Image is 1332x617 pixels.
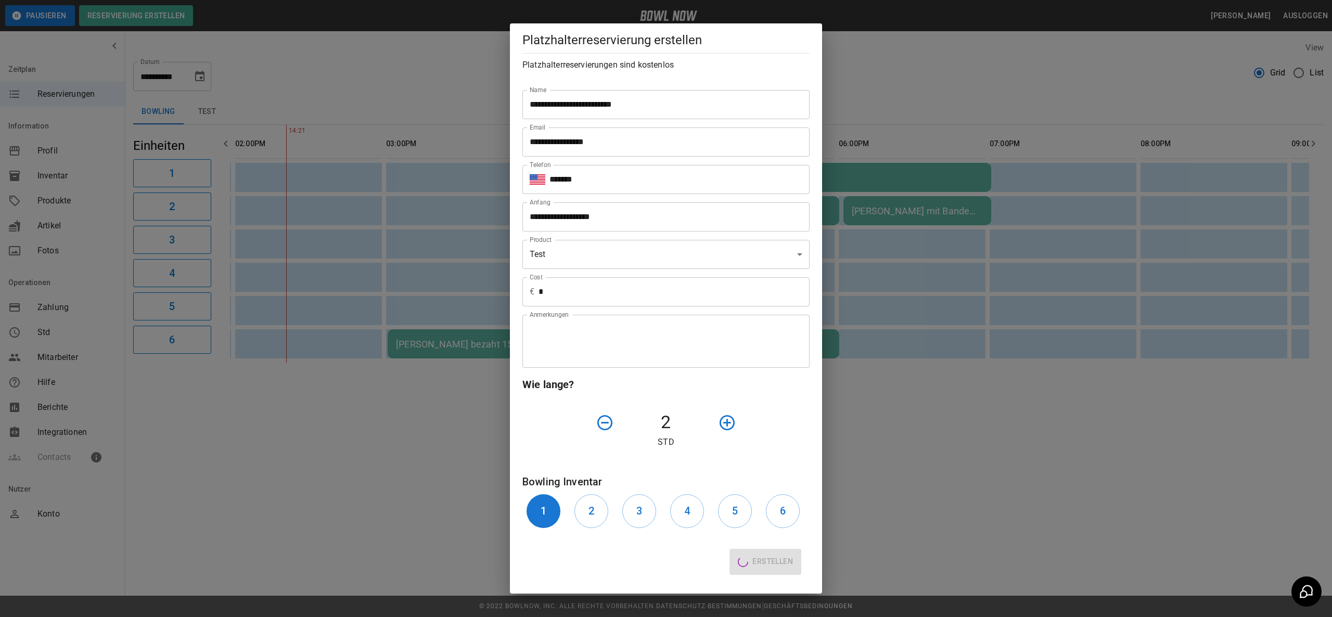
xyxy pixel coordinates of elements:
[530,172,545,187] button: Select country
[522,202,802,232] input: Choose date, selected date is Aug 30, 2025
[541,503,546,519] h6: 1
[522,436,810,448] p: Std
[522,32,810,48] h5: Platzhalterreservierung erstellen
[636,503,642,519] h6: 3
[522,240,810,269] div: Test
[522,376,810,393] h6: Wie lange?
[780,503,786,519] h6: 6
[732,503,738,519] h6: 5
[618,412,714,433] h4: 2
[522,58,810,72] h6: Platzhalterreservierungen sind kostenlos
[766,494,800,528] button: 6
[530,286,534,298] p: €
[522,473,810,490] h6: Bowling Inventar
[684,503,690,519] h6: 4
[588,503,594,519] h6: 2
[622,494,656,528] button: 3
[718,494,752,528] button: 5
[670,494,704,528] button: 4
[527,494,560,528] button: 1
[574,494,608,528] button: 2
[530,198,550,207] label: Anfang
[530,160,551,169] label: Telefon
